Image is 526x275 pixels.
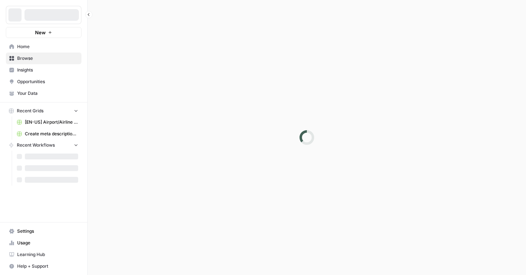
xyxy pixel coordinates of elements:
[17,142,55,148] span: Recent Workflows
[17,240,78,246] span: Usage
[17,108,43,114] span: Recent Grids
[17,67,78,73] span: Insights
[17,228,78,235] span: Settings
[6,76,81,88] a: Opportunities
[35,29,46,36] span: New
[17,43,78,50] span: Home
[6,140,81,151] button: Recent Workflows
[6,53,81,64] a: Browse
[14,128,81,140] a: Create meta description ([PERSON_NAME]) Grid
[17,78,78,85] span: Opportunities
[25,131,78,137] span: Create meta description ([PERSON_NAME]) Grid
[17,55,78,62] span: Browse
[6,41,81,53] a: Home
[17,90,78,97] span: Your Data
[17,263,78,270] span: Help + Support
[17,251,78,258] span: Learning Hub
[6,225,81,237] a: Settings
[25,119,78,125] span: [EN-US] Airport/Airline Content Refresh
[6,249,81,260] a: Learning Hub
[6,237,81,249] a: Usage
[14,116,81,128] a: [EN-US] Airport/Airline Content Refresh
[6,88,81,99] a: Your Data
[6,105,81,116] button: Recent Grids
[6,64,81,76] a: Insights
[6,27,81,38] button: New
[6,260,81,272] button: Help + Support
